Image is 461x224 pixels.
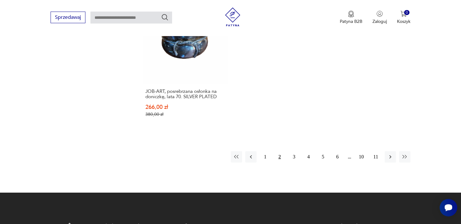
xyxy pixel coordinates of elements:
[348,11,354,18] img: Ikona medalu
[356,151,367,163] button: 10
[145,89,225,99] h3: JOB-ART, posrebrzana osłonka na doniczkę, lata 70. SILVER PLATED
[400,11,407,17] img: Ikona koszyka
[161,13,169,21] button: Szukaj
[340,11,362,24] button: Patyna B2B
[340,11,362,24] a: Ikona medaluPatyna B2B
[289,151,300,163] button: 3
[370,151,382,163] button: 11
[440,199,457,216] iframe: Smartsupp widget button
[397,19,410,24] p: Koszyk
[260,151,271,163] button: 1
[51,12,85,23] button: Sprzedawaj
[223,8,242,26] img: Patyna - sklep z meblami i dekoracjami vintage
[372,11,387,24] button: Zaloguj
[317,151,329,163] button: 5
[332,151,343,163] button: 6
[51,16,85,20] a: Sprzedawaj
[303,151,314,163] button: 4
[145,112,225,117] p: 380,00 zł
[377,11,383,17] img: Ikonka użytkownika
[404,10,409,15] div: 0
[145,104,225,110] p: 266,00 zł
[397,11,410,24] button: 0Koszyk
[372,19,387,24] p: Zaloguj
[340,19,362,24] p: Patyna B2B
[274,151,285,163] button: 2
